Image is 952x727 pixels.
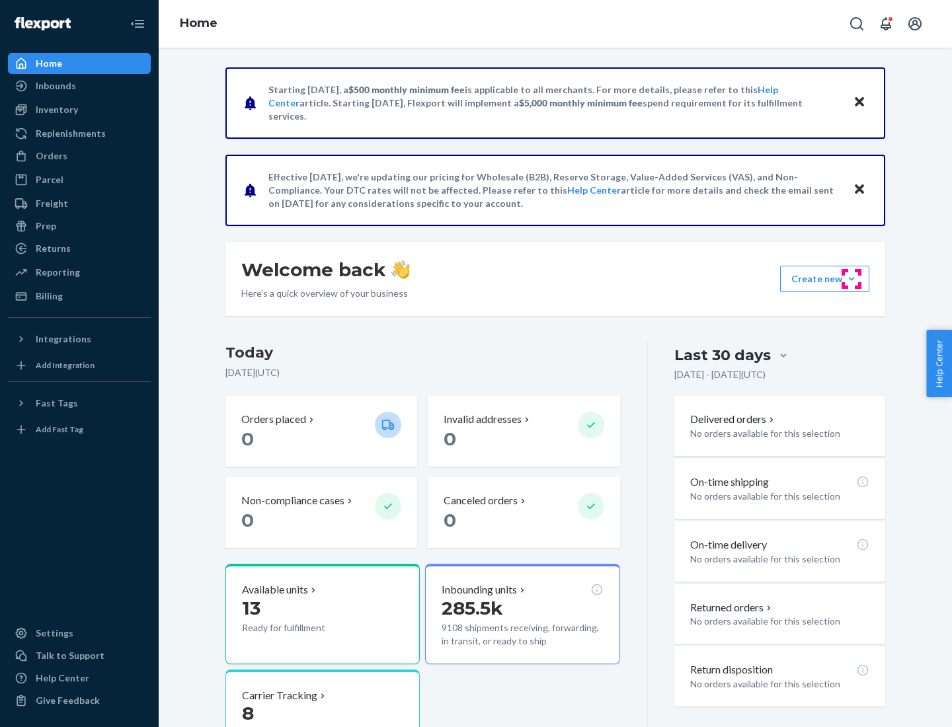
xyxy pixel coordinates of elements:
[242,621,364,634] p: Ready for fulfillment
[519,97,643,108] span: $5,000 monthly minimum fee
[8,690,151,711] button: Give Feedback
[36,219,56,233] div: Prep
[242,582,308,597] p: Available units
[8,75,151,96] a: Inbounds
[36,173,63,186] div: Parcel
[902,11,928,37] button: Open account menu
[8,145,151,167] a: Orders
[225,396,417,467] button: Orders placed 0
[36,79,76,93] div: Inbounds
[36,149,67,163] div: Orders
[690,600,774,615] button: Returned orders
[674,368,766,381] p: [DATE] - [DATE] ( UTC )
[36,197,68,210] div: Freight
[36,289,63,303] div: Billing
[36,332,91,346] div: Integrations
[690,490,869,503] p: No orders available for this selection
[428,396,619,467] button: Invalid addresses 0
[428,477,619,548] button: Canceled orders 0
[851,93,868,112] button: Close
[225,564,420,664] button: Available units13Ready for fulfillment
[36,397,78,410] div: Fast Tags
[851,180,868,200] button: Close
[690,677,869,691] p: No orders available for this selection
[8,99,151,120] a: Inventory
[8,355,151,376] a: Add Integration
[242,688,317,703] p: Carrier Tracking
[36,360,95,371] div: Add Integration
[225,342,620,363] h3: Today
[268,83,840,123] p: Starting [DATE], a is applicable to all merchants. For more details, please refer to this article...
[8,645,151,666] a: Talk to Support
[180,16,218,30] a: Home
[690,475,769,490] p: On-time shipping
[674,345,771,365] div: Last 30 days
[690,662,773,677] p: Return disposition
[8,393,151,414] button: Fast Tags
[690,537,767,553] p: On-time delivery
[241,493,344,508] p: Non-compliance cases
[425,564,619,664] button: Inbounding units285.5k9108 shipments receiving, forwarding, in transit, or ready to ship
[8,123,151,144] a: Replenishments
[8,328,151,350] button: Integrations
[444,493,518,508] p: Canceled orders
[36,242,71,255] div: Returns
[36,103,78,116] div: Inventory
[15,17,71,30] img: Flexport logo
[36,127,106,140] div: Replenishments
[242,702,254,724] span: 8
[268,171,840,210] p: Effective [DATE], we're updating our pricing for Wholesale (B2B), Reserve Storage, Value-Added Se...
[348,84,465,95] span: $500 monthly minimum fee
[169,5,228,43] ol: breadcrumbs
[36,671,89,685] div: Help Center
[8,53,151,74] a: Home
[391,260,410,279] img: hand-wave emoji
[444,428,456,450] span: 0
[873,11,899,37] button: Open notifications
[241,412,306,427] p: Orders placed
[8,286,151,307] a: Billing
[844,11,870,37] button: Open Search Box
[444,412,522,427] p: Invalid addresses
[241,287,410,300] p: Here’s a quick overview of your business
[690,615,869,628] p: No orders available for this selection
[442,621,603,648] p: 9108 shipments receiving, forwarding, in transit, or ready to ship
[242,597,260,619] span: 13
[8,262,151,283] a: Reporting
[225,366,620,379] p: [DATE] ( UTC )
[36,57,62,70] div: Home
[36,424,83,435] div: Add Fast Tag
[444,509,456,531] span: 0
[442,582,517,597] p: Inbounding units
[442,597,503,619] span: 285.5k
[241,428,254,450] span: 0
[567,184,621,196] a: Help Center
[690,553,869,566] p: No orders available for this selection
[241,509,254,531] span: 0
[690,427,869,440] p: No orders available for this selection
[241,258,410,282] h1: Welcome back
[36,694,100,707] div: Give Feedback
[8,215,151,237] a: Prep
[8,238,151,259] a: Returns
[690,412,777,427] button: Delivered orders
[36,266,80,279] div: Reporting
[8,623,151,644] a: Settings
[8,668,151,689] a: Help Center
[8,193,151,214] a: Freight
[225,477,417,548] button: Non-compliance cases 0
[926,330,952,397] button: Help Center
[780,266,869,292] button: Create new
[124,11,151,37] button: Close Navigation
[8,169,151,190] a: Parcel
[36,649,104,662] div: Talk to Support
[36,627,73,640] div: Settings
[8,419,151,440] a: Add Fast Tag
